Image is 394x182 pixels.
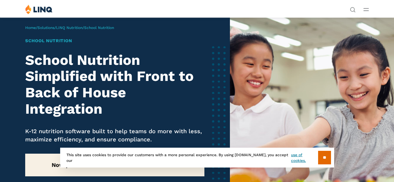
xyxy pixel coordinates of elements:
a: Solutions [37,26,54,30]
p: K-12 nutrition software built to help teams do more with less, maximize efficiency, and ensure co... [25,127,204,144]
h2: School Nutrition Simplified with Front to Back of House Integration [25,52,204,117]
a: Home [25,26,36,30]
button: Open Search Bar [350,6,356,12]
h1: School Nutrition [25,37,204,44]
span: School Nutrition [84,26,114,30]
div: This site uses cookies to provide our customers with a more personal experience. By using [DOMAIN... [60,148,334,168]
span: / / / [25,26,114,30]
img: LINQ | K‑12 Software [25,4,53,14]
nav: Utility Navigation [350,4,356,12]
a: LINQ Nutrition [56,26,83,30]
a: use of cookies. [291,152,318,163]
button: Open Main Menu [363,6,369,13]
